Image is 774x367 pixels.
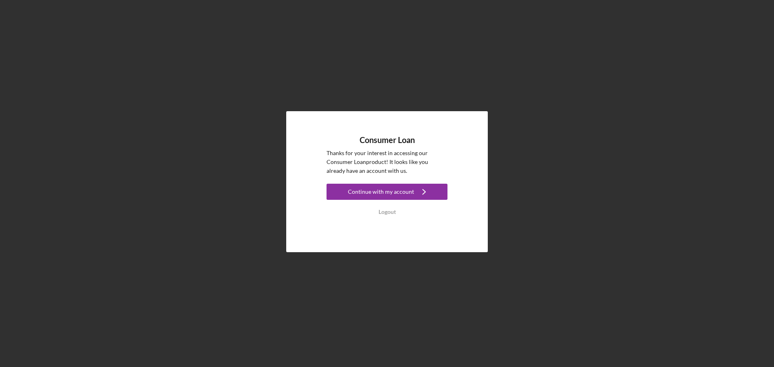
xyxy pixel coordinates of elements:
[327,184,447,200] button: Continue with my account
[360,135,415,145] h4: Consumer Loan
[348,184,414,200] div: Continue with my account
[379,204,396,220] div: Logout
[327,149,447,176] p: Thanks for your interest in accessing our Consumer Loan product! It looks like you already have a...
[327,184,447,202] a: Continue with my account
[327,204,447,220] button: Logout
